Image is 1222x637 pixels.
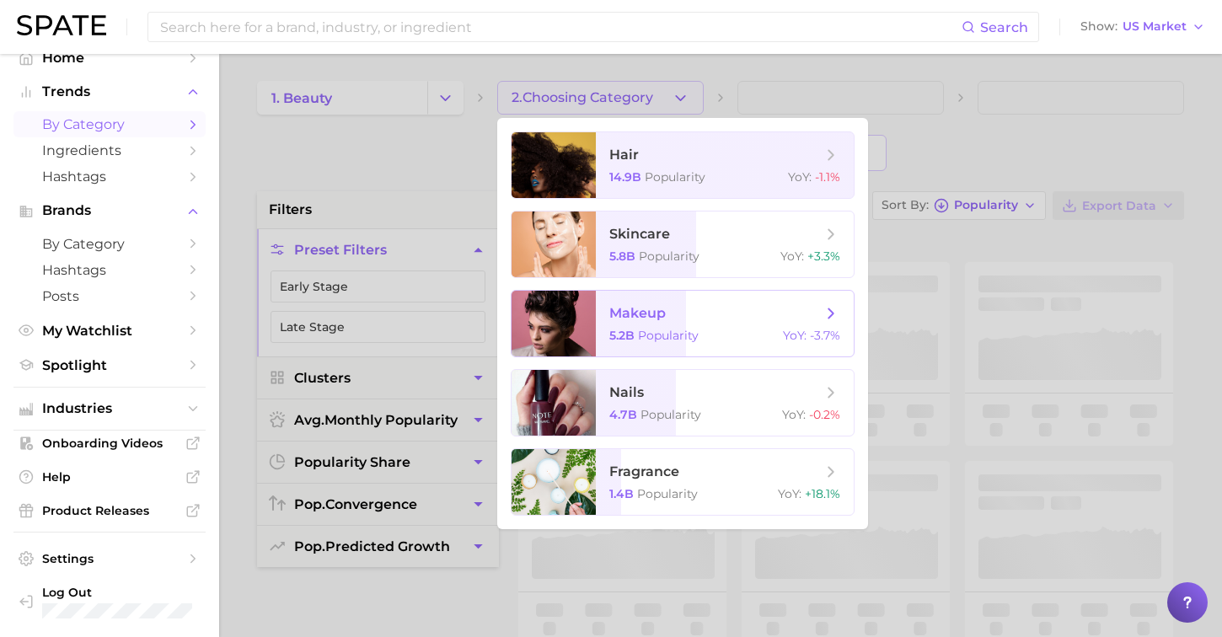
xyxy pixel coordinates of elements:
a: by Category [13,111,206,137]
a: Help [13,464,206,490]
span: Product Releases [42,503,177,518]
span: 5.2b [609,328,635,343]
span: Popularity [645,169,705,185]
span: Search [980,19,1028,35]
a: Onboarding Videos [13,431,206,456]
span: Hashtags [42,169,177,185]
span: Settings [42,551,177,566]
span: Onboarding Videos [42,436,177,451]
span: -3.7% [810,328,840,343]
a: Log out. Currently logged in with e-mail curan@hayden.com. [13,580,206,624]
span: fragrance [609,463,679,479]
a: Posts [13,283,206,309]
span: Popularity [638,328,699,343]
span: hair [609,147,639,163]
span: Log Out [42,585,192,600]
span: nails [609,384,644,400]
span: -0.2% [809,407,840,422]
span: US Market [1123,22,1187,31]
span: Industries [42,401,177,416]
a: Hashtags [13,163,206,190]
span: Ingredients [42,142,177,158]
span: YoY : [778,486,801,501]
span: Popularity [640,407,701,422]
button: ShowUS Market [1076,16,1209,38]
span: Help [42,469,177,484]
button: Brands [13,198,206,223]
span: Spotlight [42,357,177,373]
span: YoY : [783,328,807,343]
button: Trends [13,79,206,104]
span: Show [1080,22,1117,31]
span: 14.9b [609,169,641,185]
a: Settings [13,546,206,571]
span: My Watchlist [42,323,177,339]
span: YoY : [782,407,806,422]
span: Popularity [639,249,699,264]
a: My Watchlist [13,318,206,344]
span: makeup [609,305,666,321]
span: Brands [42,203,177,218]
span: Popularity [637,486,698,501]
ul: 2.Choosing Category [497,118,868,529]
span: 4.7b [609,407,637,422]
span: YoY : [780,249,804,264]
span: Hashtags [42,262,177,278]
span: by Category [42,116,177,132]
input: Search here for a brand, industry, or ingredient [158,13,962,41]
a: Hashtags [13,257,206,283]
a: Spotlight [13,352,206,378]
a: Product Releases [13,498,206,523]
span: YoY : [788,169,812,185]
span: by Category [42,236,177,252]
span: Home [42,50,177,66]
span: 5.8b [609,249,635,264]
button: Industries [13,396,206,421]
span: -1.1% [815,169,840,185]
span: +18.1% [805,486,840,501]
span: 1.4b [609,486,634,501]
a: by Category [13,231,206,257]
span: skincare [609,226,670,242]
a: Ingredients [13,137,206,163]
span: Trends [42,84,177,99]
span: Posts [42,288,177,304]
span: +3.3% [807,249,840,264]
img: SPATE [17,15,106,35]
a: Home [13,45,206,71]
